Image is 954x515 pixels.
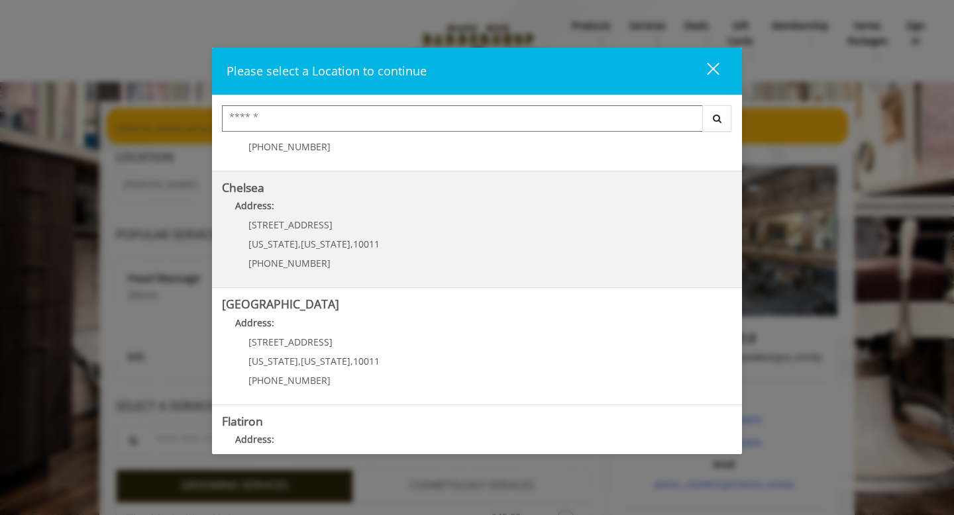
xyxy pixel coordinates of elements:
[301,238,350,250] span: [US_STATE]
[350,238,353,250] span: ,
[353,355,380,367] span: 10011
[682,58,727,85] button: close dialog
[248,374,331,387] span: [PHONE_NUMBER]
[248,336,333,348] span: [STREET_ADDRESS]
[248,257,331,269] span: [PHONE_NUMBER]
[235,199,274,212] b: Address:
[248,355,298,367] span: [US_STATE]
[248,140,331,153] span: [PHONE_NUMBER]
[248,238,298,250] span: [US_STATE]
[235,316,274,329] b: Address:
[222,105,732,138] div: Center Select
[222,296,339,312] b: [GEOGRAPHIC_DATA]
[298,238,301,250] span: ,
[692,62,718,81] div: close dialog
[222,105,703,132] input: Search Center
[222,413,263,429] b: Flatiron
[222,179,264,195] b: Chelsea
[301,355,350,367] span: [US_STATE]
[227,63,427,79] span: Please select a Location to continue
[298,355,301,367] span: ,
[248,218,333,231] span: [STREET_ADDRESS]
[353,238,380,250] span: 10011
[710,114,725,123] i: Search button
[350,355,353,367] span: ,
[235,433,274,445] b: Address:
